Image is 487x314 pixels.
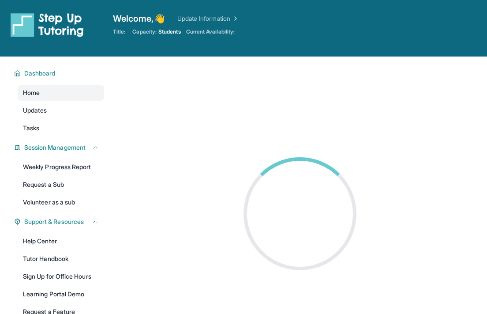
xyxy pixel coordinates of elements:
[21,143,99,152] button: Session Management
[113,28,125,35] span: Title:
[24,143,86,152] span: Session Management
[23,88,40,97] span: Home
[230,14,239,23] img: Chevron Right
[21,69,99,78] button: Dashboard
[18,194,104,210] a: Volunteer as a sub
[158,28,181,35] span: Students
[24,217,84,226] span: Support & Resources
[113,12,165,25] span: Welcome, 👋
[24,69,56,78] span: Dashboard
[18,159,104,175] a: Weekly Progress Report
[18,102,104,118] a: Updates
[21,217,99,226] button: Support & Resources
[18,286,104,302] a: Learning Portal Demo
[18,120,104,136] a: Tasks
[18,233,104,249] a: Help Center
[18,177,104,193] a: Request a Sub
[11,12,84,37] img: logo
[18,251,104,267] a: Tutor Handbook
[18,269,104,284] a: Sign Up for Office Hours
[23,124,39,132] span: Tasks
[177,14,239,23] a: Update Information
[132,28,157,35] span: Capacity:
[18,85,104,101] a: Home
[23,106,47,115] span: Updates
[186,28,235,35] span: Current Availability:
